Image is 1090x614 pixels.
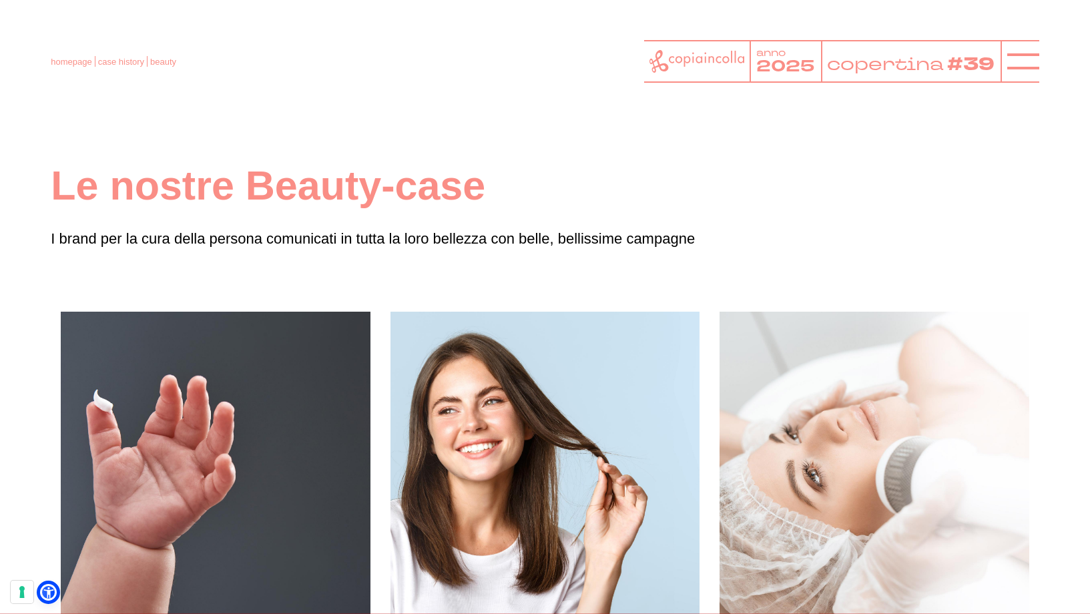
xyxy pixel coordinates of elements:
[51,227,1039,250] p: I brand per la cura della persona comunicati in tutta la loro bellezza con belle, bellissime camp...
[51,160,1039,211] h1: Le nostre Beauty-case
[756,55,814,77] tspan: 2025
[51,57,91,67] a: homepage
[826,52,943,75] tspan: copertina
[756,47,786,59] tspan: anno
[11,581,33,603] button: Le tue preferenze relative al consenso per le tecnologie di tracciamento
[98,57,144,67] a: case history
[150,57,176,67] a: beauty
[40,584,57,601] a: Open Accessibility Menu
[947,52,995,77] tspan: #39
